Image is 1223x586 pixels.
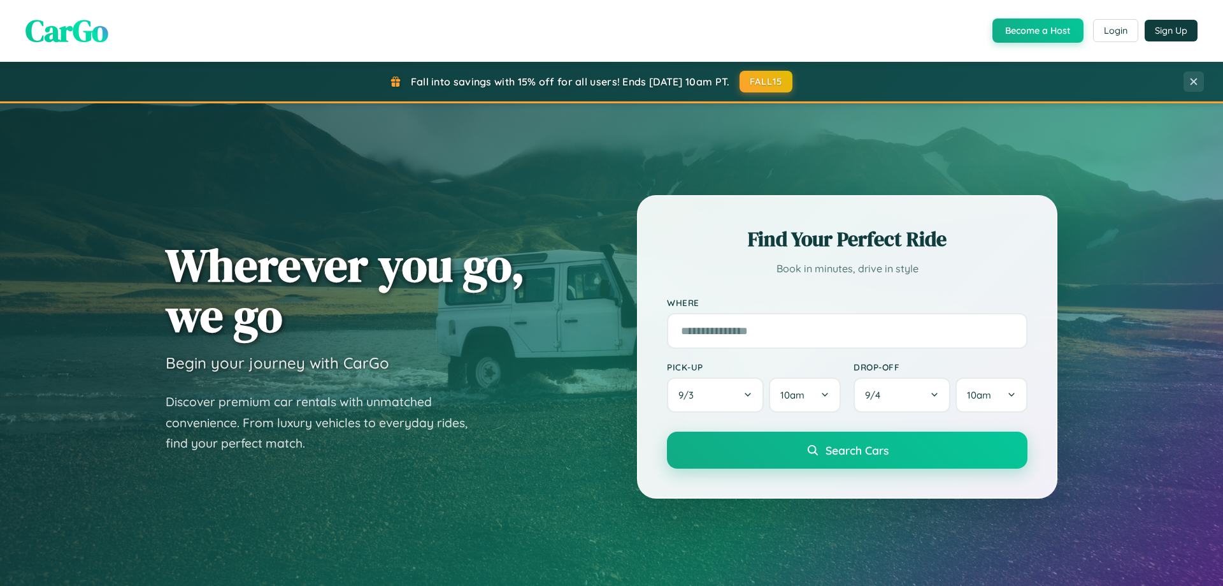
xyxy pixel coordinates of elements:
[955,377,1027,413] button: 10am
[854,362,1027,372] label: Drop-off
[166,392,484,454] p: Discover premium car rentals with unmatched convenience. From luxury vehicles to everyday rides, ...
[992,18,1084,43] button: Become a Host
[967,389,991,401] span: 10am
[678,389,700,401] span: 9 / 3
[865,389,887,401] span: 9 / 4
[667,377,764,413] button: 9/3
[854,377,950,413] button: 9/4
[667,432,1027,469] button: Search Cars
[826,443,889,457] span: Search Cars
[740,71,793,92] button: FALL15
[1145,20,1198,41] button: Sign Up
[667,225,1027,253] h2: Find Your Perfect Ride
[667,297,1027,308] label: Where
[411,75,730,88] span: Fall into savings with 15% off for all users! Ends [DATE] 10am PT.
[769,377,841,413] button: 10am
[667,362,841,372] label: Pick-up
[1093,19,1138,42] button: Login
[25,10,108,52] span: CarGo
[780,389,805,401] span: 10am
[166,240,525,341] h1: Wherever you go, we go
[667,260,1027,278] p: Book in minutes, drive in style
[166,353,389,372] h3: Begin your journey with CarGo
